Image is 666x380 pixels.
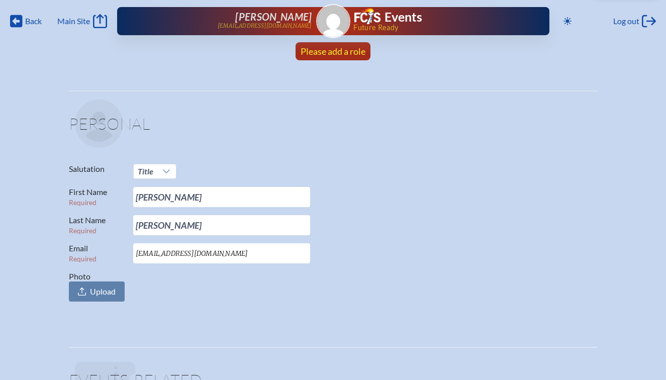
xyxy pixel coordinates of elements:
[69,116,598,140] h1: Personal
[354,8,380,24] img: Florida Council of Independent Schools
[69,271,125,302] label: Photo
[69,215,125,235] label: Last Name
[69,255,97,263] span: Required
[69,227,97,235] span: Required
[353,24,517,31] span: Future Ready
[354,8,517,31] div: FCIS Events — Future ready
[354,8,422,26] a: FCIS LogoEvents
[57,16,90,26] span: Main Site
[25,16,42,26] span: Back
[90,287,116,297] span: Upload
[69,199,97,207] span: Required
[301,46,365,57] span: Please add a role
[69,164,125,174] label: Salutation
[69,243,125,263] label: Email
[57,14,107,28] a: Main Site
[297,42,369,60] a: Please add a role
[69,187,125,207] label: First Name
[138,166,153,176] span: Title
[385,11,422,24] h1: Events
[613,16,639,26] span: Log out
